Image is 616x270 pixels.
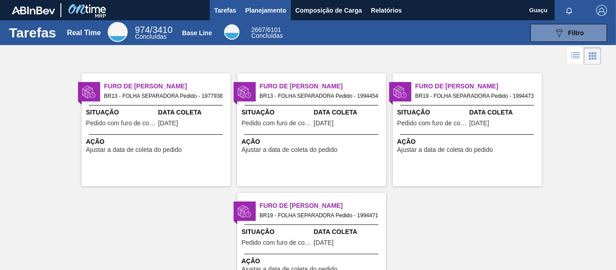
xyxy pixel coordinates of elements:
[12,6,55,14] img: TNhmsLtSVTkK8tSr43FrP2fwEKptu5GPRR3wAAAABJRU5ErkJggg==
[242,108,312,117] span: Situação
[242,137,384,146] span: Ação
[469,108,539,117] span: Data Coleta
[158,120,178,127] span: 31/07/2025
[242,146,338,153] span: Ajustar a data de coleta do pedido
[260,82,386,91] span: Furo de Coleta
[242,239,312,246] span: Pedido com furo de coleta
[104,82,230,91] span: Furo de Coleta
[567,47,584,64] div: Visão em Lista
[251,26,265,33] span: 2667
[86,146,182,153] span: Ajustar a data de coleta do pedido
[371,5,402,16] span: Relatórios
[135,25,150,35] span: 974
[397,137,539,146] span: Ação
[242,120,312,127] span: Pedido com furo de coleta
[393,85,407,99] img: status
[135,25,172,35] span: / 3410
[158,108,228,117] span: Data Coleta
[182,29,212,37] div: Base Line
[314,239,334,246] span: 26/08/2025
[397,108,467,117] span: Situação
[314,108,384,117] span: Data Coleta
[530,24,607,42] button: Filtro
[242,256,384,266] span: Ação
[596,5,607,16] img: Logout
[555,4,584,17] button: Notificações
[251,32,283,39] span: Concluídas
[238,205,251,218] img: status
[224,24,239,40] div: Base Line
[568,29,584,37] span: Filtro
[584,47,601,64] div: Visão em Cards
[135,26,172,40] div: Real Time
[314,227,384,237] span: Data Coleta
[260,201,386,211] span: Furo de Coleta
[260,211,379,220] span: BR19 - FOLHA SEPARADORA Pedido - 1994471
[415,91,534,101] span: BR19 - FOLHA SEPARADORA Pedido - 1994473
[469,120,489,127] span: 21/08/2025
[104,91,223,101] span: BR13 - FOLHA SEPARADORA Pedido - 1977938
[86,120,156,127] span: Pedido com furo de coleta
[251,27,283,39] div: Base Line
[238,85,251,99] img: status
[242,227,312,237] span: Situação
[86,108,156,117] span: Situação
[415,82,542,91] span: Furo de Coleta
[67,29,101,37] div: Real Time
[295,5,362,16] span: Composição de Carga
[397,146,493,153] span: Ajustar a data de coleta do pedido
[214,5,236,16] span: Tarefas
[86,137,228,146] span: Ação
[314,120,334,127] span: 26/08/2025
[9,27,56,38] h1: Tarefas
[245,5,286,16] span: Planejamento
[82,85,96,99] img: status
[251,26,281,33] span: / 6101
[135,33,166,40] span: Concluídas
[397,120,467,127] span: Pedido com furo de coleta
[108,22,128,42] div: Real Time
[260,91,379,101] span: BR13 - FOLHA SEPARADORA Pedido - 1994454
